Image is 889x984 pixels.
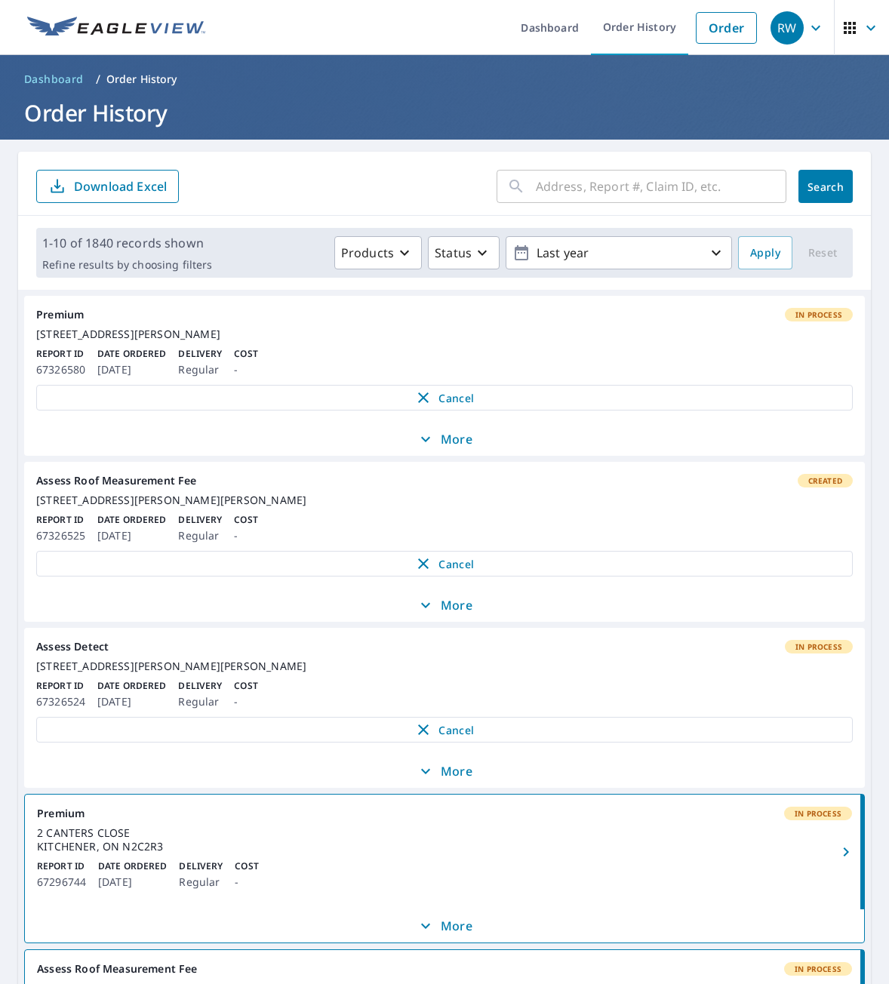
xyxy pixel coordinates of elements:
[36,347,85,361] p: Report ID
[18,97,871,128] h1: Order History
[36,474,853,487] div: Assess Roof Measurement Fee
[25,795,864,909] a: PremiumIn Process2 CANTERS CLOSE KITCHENER, ON N2C2R3Report ID67296744Date Ordered[DATE]DeliveryR...
[696,12,757,44] a: Order
[786,808,851,819] span: In Process
[179,859,223,873] p: Delivery
[234,679,257,693] p: Cost
[178,513,222,527] p: Delivery
[417,917,472,935] p: More
[37,859,86,873] p: Report ID
[97,527,166,545] p: [DATE]
[42,234,212,252] p: 1-10 of 1840 records shown
[179,873,223,891] p: Regular
[52,721,837,739] span: Cancel
[417,762,472,780] p: More
[37,962,852,976] div: Assess Roof Measurement Fee
[178,347,222,361] p: Delivery
[24,296,865,423] a: PremiumIn Process[STREET_ADDRESS][PERSON_NAME]Report ID67326580Date Ordered[DATE]DeliveryRegularC...
[506,236,732,269] button: Last year
[97,693,166,711] p: [DATE]
[234,361,257,379] p: -
[235,859,258,873] p: Cost
[786,641,851,652] span: In Process
[428,236,500,269] button: Status
[36,308,853,321] div: Premium
[36,327,853,341] div: [STREET_ADDRESS][PERSON_NAME]
[417,596,472,614] p: More
[97,347,166,361] p: Date Ordered
[178,527,222,545] p: Regular
[178,679,222,693] p: Delivery
[234,693,257,711] p: -
[178,361,222,379] p: Regular
[42,258,212,272] p: Refine results by choosing filters
[417,430,472,448] p: More
[531,240,707,266] p: Last year
[37,807,852,820] div: Premium
[36,513,85,527] p: Report ID
[811,180,841,194] span: Search
[738,236,792,269] button: Apply
[234,347,257,361] p: Cost
[27,17,205,39] img: EV Logo
[536,165,786,208] input: Address, Report #, Claim ID, etc.
[98,859,167,873] p: Date Ordered
[36,494,853,507] div: [STREET_ADDRESS][PERSON_NAME][PERSON_NAME]
[341,244,394,262] p: Products
[37,826,852,853] div: 2 CANTERS CLOSE KITCHENER, ON N2C2R3
[234,513,257,527] p: Cost
[97,679,166,693] p: Date Ordered
[36,361,85,379] p: 67326580
[18,67,871,91] nav: breadcrumb
[36,660,853,673] div: [STREET_ADDRESS][PERSON_NAME][PERSON_NAME]
[25,909,864,942] button: More
[97,513,166,527] p: Date Ordered
[74,178,167,195] p: Download Excel
[786,964,851,974] span: In Process
[24,462,865,589] a: Assess Roof Measurement FeeCreated[STREET_ADDRESS][PERSON_NAME][PERSON_NAME]Report ID67326525Date...
[98,873,167,891] p: [DATE]
[750,244,780,263] span: Apply
[24,755,865,788] button: More
[36,527,85,545] p: 67326525
[36,385,853,411] button: Cancel
[334,236,422,269] button: Products
[178,693,222,711] p: Regular
[36,717,853,743] button: Cancel
[52,555,837,573] span: Cancel
[36,551,853,577] button: Cancel
[24,423,865,456] button: More
[24,589,865,622] button: More
[36,679,85,693] p: Report ID
[96,70,100,88] li: /
[37,873,86,891] p: 67296744
[52,389,837,407] span: Cancel
[786,309,851,320] span: In Process
[799,475,851,486] span: Created
[798,170,853,203] button: Search
[235,873,258,891] p: -
[234,527,257,545] p: -
[36,640,853,653] div: Assess Detect
[106,72,177,87] p: Order History
[97,361,166,379] p: [DATE]
[771,11,804,45] div: RW
[24,72,84,87] span: Dashboard
[435,244,472,262] p: Status
[18,67,90,91] a: Dashboard
[36,693,85,711] p: 67326524
[24,628,865,755] a: Assess DetectIn Process[STREET_ADDRESS][PERSON_NAME][PERSON_NAME]Report ID67326524Date Ordered[DA...
[36,170,179,203] button: Download Excel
